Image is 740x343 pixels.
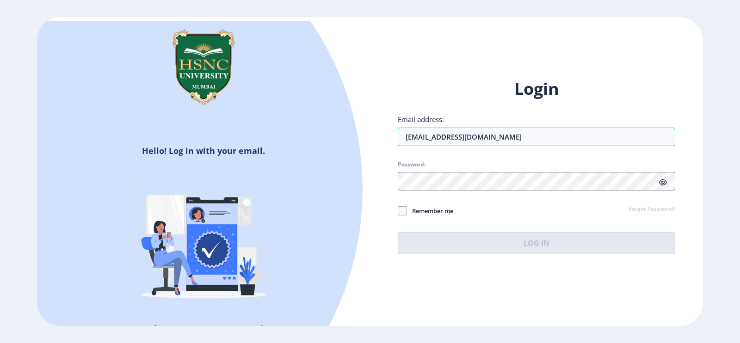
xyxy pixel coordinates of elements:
input: Email address [398,128,675,146]
a: Forgot Password? [629,205,675,214]
label: Email address: [398,115,444,124]
h1: Login [398,78,675,100]
img: hsnc.png [157,21,250,113]
img: Verified-rafiki.svg [123,160,284,322]
button: Log In [398,232,675,254]
label: Password: [398,161,425,168]
a: Register [242,322,284,336]
span: Remember me [407,205,453,216]
h5: Don't have an account? [44,322,363,337]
